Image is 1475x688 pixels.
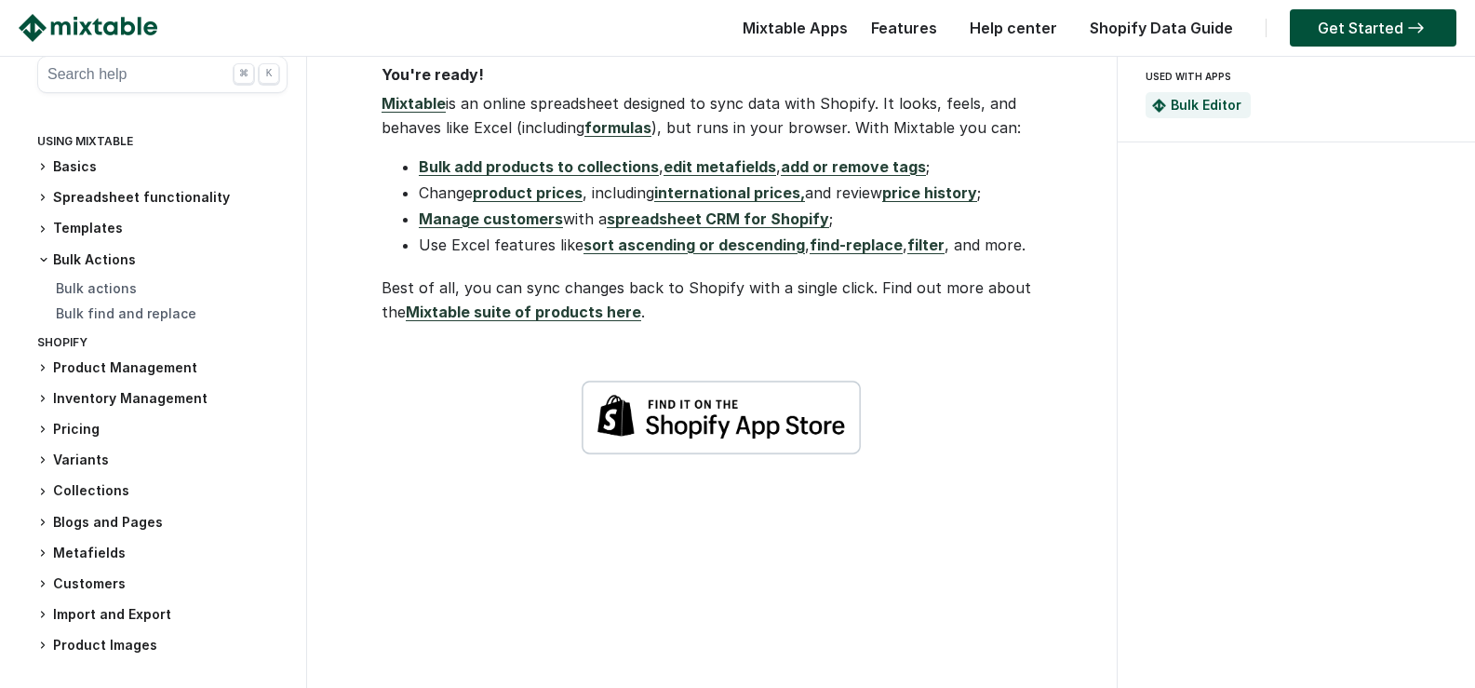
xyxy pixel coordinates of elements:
h3: Product Images [37,636,288,655]
p: is an online spreadsheet designed to sync data with Shopify. It looks, feels, and behaves like Ex... [382,91,1061,140]
h3: Metafields [37,544,288,563]
a: edit metafields [664,157,776,176]
a: Help center [960,19,1066,37]
a: sort ascending or descending [583,236,805,254]
h3: Blogs and Pages [37,513,288,533]
div: K [259,63,279,84]
h3: Customers [37,574,288,594]
h3: Collections [37,481,288,501]
a: Bulk actions [56,280,137,296]
h3: Templates [37,219,288,238]
button: Search help ⌘ K [37,56,288,93]
a: add or remove tags [781,157,926,176]
h3: Import and Export [37,605,288,625]
li: , , ; [419,155,1061,179]
li: with a ; [419,207,1061,231]
a: formulas [584,118,651,137]
a: Shopify Data Guide [1080,19,1242,37]
a: international prices, [654,183,805,202]
li: Change , including and review ; [419,181,1061,205]
a: Mixtable suite of products here [406,303,641,321]
div: USED WITH APPS [1146,65,1440,88]
a: Features [862,19,946,37]
img: shopify-app-store-badge-white.png [582,380,861,455]
a: Get Started [1290,9,1456,47]
a: spreadsheet CRM for Shopify [607,209,829,228]
div: Mixtable Apps [733,14,848,51]
p: Best of all, you can sync changes back to Shopify with a single click. Find out more about the . [382,276,1061,324]
a: Bulk find and replace [56,305,196,321]
h3: Bulk Actions [37,250,288,269]
a: Mixtable [382,94,446,113]
h3: Pricing [37,420,288,439]
h3: Inventory Management [37,389,288,409]
strong: You're ready! [382,65,484,84]
div: Shopify [37,331,288,358]
a: Manage customers [419,209,563,228]
img: Mixtable logo [19,14,157,42]
img: Mixtable Spreadsheet Bulk Editor App [1152,99,1166,113]
h3: Variants [37,451,288,470]
a: price history [882,183,977,202]
a: Bulk Editor [1171,97,1241,113]
a: find-replace [810,236,903,254]
a: product prices [473,183,583,202]
div: Using Mixtable [37,130,288,157]
div: ⌘ [234,63,254,84]
a: Bulk add products to collections [419,157,659,176]
a: filter [907,236,945,254]
h3: Spreadsheet functionality [37,188,288,208]
li: Use Excel features like , , , and more. [419,233,1061,257]
h3: Product Management [37,358,288,378]
h3: Basics [37,157,288,177]
img: arrow-right.svg [1403,22,1428,34]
